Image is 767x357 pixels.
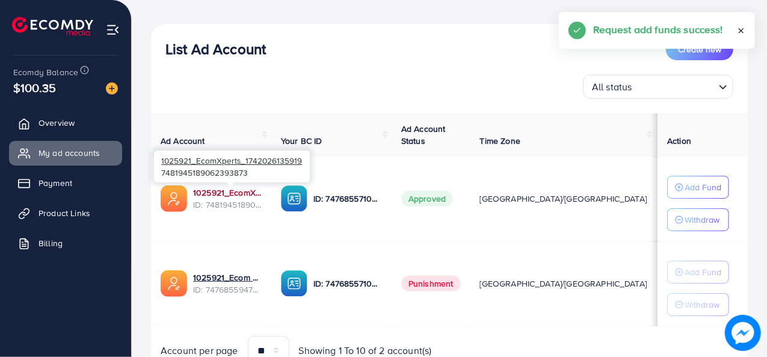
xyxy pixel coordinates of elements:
span: [GEOGRAPHIC_DATA]/[GEOGRAPHIC_DATA] [480,193,647,205]
span: Approved [401,191,453,206]
p: Add Fund [685,180,721,194]
span: $100.35 [14,66,55,110]
span: Ecomdy Balance [13,66,78,78]
p: ID: 7476855710303879169 [313,276,382,291]
a: Billing [9,231,122,255]
button: Add Fund [667,176,729,199]
img: ic-ads-acc.e4c84228.svg [161,185,187,212]
button: Withdraw [667,208,729,231]
button: Withdraw [667,293,729,316]
a: Overview [9,111,122,135]
button: Create new [666,39,733,60]
a: Product Links [9,201,122,225]
span: Ad Account [161,135,205,147]
span: Action [667,135,691,147]
a: 1025921_EcomXperts_1742026135919 [193,187,262,199]
span: 1025921_EcomXperts_1742026135919 [161,155,302,166]
a: 1025921_Ecom Edge_1740841194014 [193,272,262,284]
span: Your BC ID [281,135,322,147]
p: Withdraw [685,297,719,312]
span: Create new [678,43,721,55]
div: Search for option [583,75,733,99]
input: Search for option [636,76,714,96]
a: My ad accounts [9,141,122,165]
h3: List Ad Account [165,40,266,58]
img: image [725,315,760,350]
span: Product Links [39,207,90,219]
span: Ad Account Status [401,123,446,147]
img: logo [12,17,93,36]
span: ID: 7476855947013488656 [193,284,262,296]
div: <span class='underline'>1025921_Ecom Edge_1740841194014</span></br>7476855947013488656 [193,272,262,296]
img: ic-ba-acc.ded83a64.svg [281,185,307,212]
span: Overview [39,117,75,129]
p: Withdraw [685,213,719,227]
img: menu [106,23,120,37]
span: All status [590,78,635,96]
div: 7481945189062393873 [154,151,310,182]
p: Add Fund [685,265,721,279]
span: Punishment [401,276,461,291]
span: ID: 7481945189062393873 [193,199,262,211]
span: Billing [39,237,63,249]
a: Payment [9,171,122,195]
span: My ad accounts [39,147,100,159]
p: ID: 7476855710303879169 [313,191,382,206]
img: image [106,82,118,95]
img: ic-ads-acc.e4c84228.svg [161,270,187,297]
button: Add Fund [667,261,729,284]
span: [GEOGRAPHIC_DATA]/[GEOGRAPHIC_DATA] [480,278,647,290]
span: Payment [39,177,72,189]
h5: Request add funds success! [593,22,723,37]
span: Time Zone [480,135,520,147]
img: ic-ba-acc.ded83a64.svg [281,270,307,297]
